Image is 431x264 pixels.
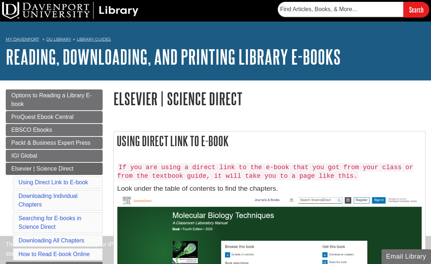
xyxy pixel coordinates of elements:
[11,166,74,172] span: Elsevier | Science Direct
[11,127,52,133] span: EBSCO Ebooks
[19,193,78,208] a: Downloading Individual Chapters
[6,34,426,46] nav: breadcrumb
[6,150,103,162] a: IGI Global
[11,140,91,146] span: Packt & Business Expert Press
[19,179,88,185] a: Using Direct Link to E-book
[278,2,429,17] form: Searches DU Library's articles, books, and more
[6,163,103,175] a: Elsevier | Science Direct
[117,163,413,180] code: If you are using a direct link to the e-book that you got from your class or from the textbook gu...
[46,37,71,42] a: DU Library
[11,114,74,120] span: ProQuest Ebook Central
[11,92,92,107] span: Options to Reading a Library E-book
[19,215,81,230] a: Searching for E-books in Science Direct
[2,2,139,19] img: DU Library
[6,89,103,110] a: Options to Reading a Library E-book
[19,251,90,257] a: How to Read E-book Online
[403,2,429,17] input: Search
[114,131,425,150] h2: Using Direct Link to E-book
[278,2,403,17] input: Find Articles, Books, & More...
[381,249,431,264] button: Email Library
[77,37,111,42] a: Library Guides
[11,153,37,159] span: IGI Global
[6,124,103,136] a: EBSCO Ebooks
[113,89,426,108] h1: Elsevier | Science Direct
[6,36,39,42] a: My Davenport
[19,237,84,244] a: Downloading All Chapters
[6,46,341,68] a: Reading, Downloading, and Printing Library E-books
[6,111,103,123] a: ProQuest Ebook Central
[6,137,103,149] a: Packt & Business Expert Press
